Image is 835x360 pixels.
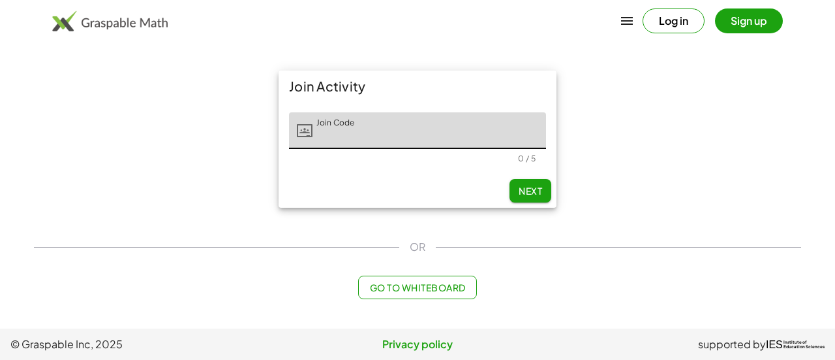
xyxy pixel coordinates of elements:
a: IESInstitute ofEducation Sciences [766,336,825,352]
span: supported by [698,336,766,352]
div: 0 / 5 [518,154,536,163]
span: © Graspable Inc, 2025 [10,336,282,352]
span: Next [519,185,542,197]
span: OR [410,239,425,255]
span: IES [766,338,783,351]
button: Sign up [715,8,783,33]
button: Log in [643,8,705,33]
span: Go to Whiteboard [369,282,465,293]
div: Join Activity [279,71,556,102]
span: Institute of Education Sciences [783,340,825,350]
button: Next [509,179,551,203]
a: Privacy policy [282,336,553,352]
button: Go to Whiteboard [358,276,476,299]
